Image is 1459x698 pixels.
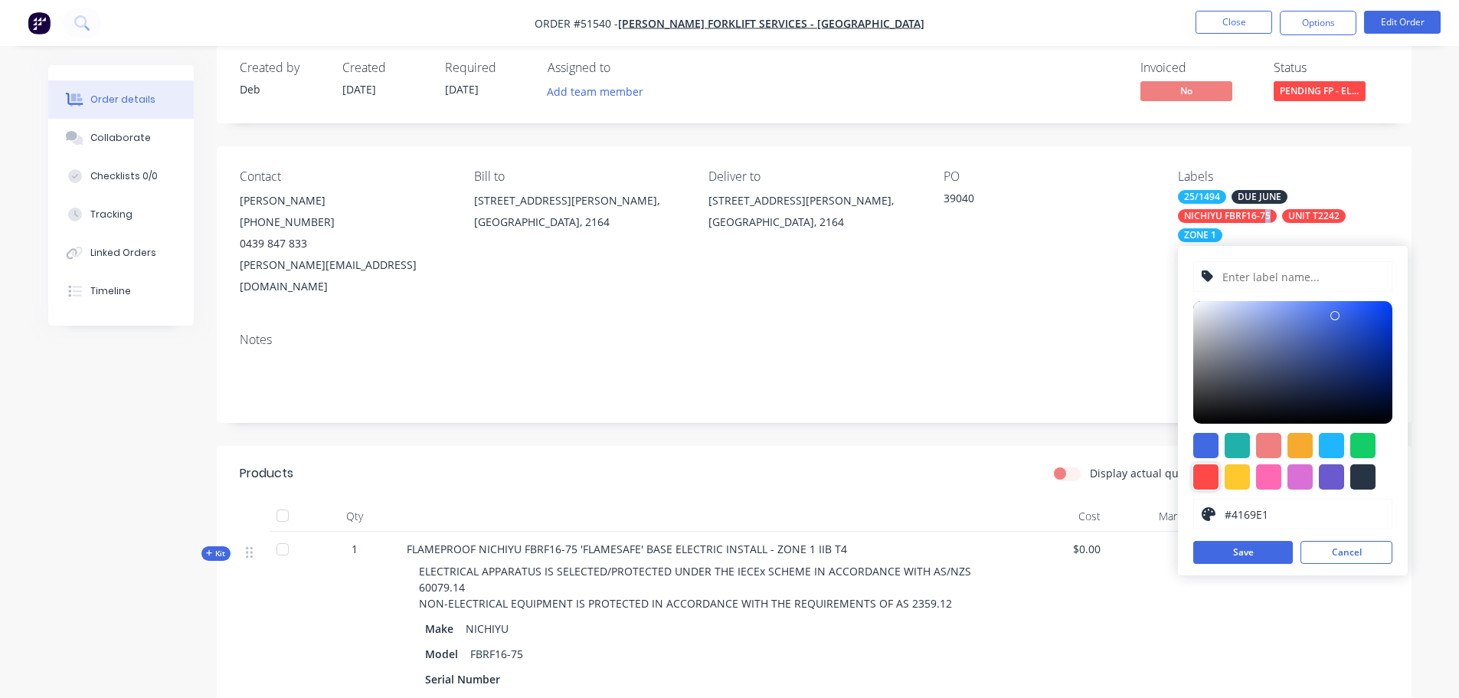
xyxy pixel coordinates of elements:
div: #ffc82c [1225,464,1250,490]
div: NICHIYU FBRF16-75 [1178,209,1277,223]
div: Invoiced [1140,61,1255,75]
button: PENDING FP - EL... [1274,81,1366,104]
div: #20b2aa [1225,433,1250,458]
div: [PERSON_NAME][EMAIL_ADDRESS][DOMAIN_NAME] [240,254,450,297]
label: Display actual quantities [1090,465,1217,481]
div: #f08080 [1256,433,1281,458]
div: #13ce66 [1350,433,1376,458]
div: Timeline [90,284,131,298]
div: Created by [240,61,324,75]
div: DUE JUNE [1232,190,1287,204]
span: ELECTRICAL APPARATUS IS SELECTED/PROTECTED UNDER THE IECEx SCHEME IN ACCORDANCE WITH AS/NZS 60079... [419,564,974,611]
button: Timeline [48,272,194,310]
div: Tracking [90,208,132,221]
div: Checklists 0/0 [90,169,158,183]
button: Add team member [548,81,652,102]
img: Factory [28,11,51,34]
div: #ff4949 [1193,464,1219,490]
span: 0% [1113,541,1195,557]
button: Edit Order [1364,11,1441,34]
button: Close [1196,11,1272,34]
div: [GEOGRAPHIC_DATA], 2164 [708,211,918,233]
div: NICHIYU [460,618,515,640]
span: Kit [206,548,226,559]
div: #f6ab2f [1287,433,1313,458]
a: [PERSON_NAME] FORKLIFT SERVICES - [GEOGRAPHIC_DATA] [618,16,924,31]
div: Contact [240,169,450,184]
span: [DATE] [342,82,376,97]
div: Qty [309,501,401,532]
div: [STREET_ADDRESS][PERSON_NAME], [708,190,918,211]
span: [DATE] [445,82,479,97]
div: Labels [1178,169,1388,184]
div: Assigned to [548,61,701,75]
div: Products [240,464,293,483]
div: Linked Orders [90,246,156,260]
div: Model [425,643,464,665]
div: Notes [240,333,1389,347]
div: FBRF16-75 [464,643,529,665]
div: [PERSON_NAME][PHONE_NUMBER]0439 847 833[PERSON_NAME][EMAIL_ADDRESS][DOMAIN_NAME] [240,190,450,297]
button: Options [1280,11,1356,35]
input: Enter label name... [1221,262,1384,291]
button: Collaborate [48,119,194,157]
div: #1fb6ff [1319,433,1344,458]
span: FLAMEPROOF NICHIYU FBRF16-75 'FLAMESAFE' BASE ELECTRIC INSTALL - ZONE 1 IIB T4 [407,542,847,556]
div: #273444 [1350,464,1376,490]
span: $0.00 [1019,541,1101,557]
button: Linked Orders [48,234,194,272]
div: [PERSON_NAME] [240,190,450,211]
div: Order details [90,93,155,107]
span: No [1140,81,1232,100]
div: [STREET_ADDRESS][PERSON_NAME],[GEOGRAPHIC_DATA], 2164 [708,190,918,239]
span: 1 [352,541,358,557]
div: 39040 [944,190,1135,211]
div: Deb [240,81,324,97]
div: 0439 847 833 [240,233,450,254]
span: Order #51540 - [535,16,618,31]
div: [PHONE_NUMBER] [240,211,450,233]
div: Kit [201,546,231,561]
span: PENDING FP - EL... [1274,81,1366,100]
button: Checklists 0/0 [48,157,194,195]
div: Deliver to [708,169,918,184]
div: ZONE 1 [1178,228,1222,242]
div: 25/1494 [1178,190,1226,204]
button: Order details [48,80,194,119]
button: Save [1193,541,1293,564]
div: Created [342,61,427,75]
button: Tracking [48,195,194,234]
div: Serial Number [425,668,506,690]
div: [GEOGRAPHIC_DATA], 2164 [474,211,684,233]
div: [STREET_ADDRESS][PERSON_NAME], [474,190,684,211]
div: Status [1274,61,1389,75]
div: Required [445,61,529,75]
button: Cancel [1300,541,1392,564]
div: #4169e1 [1193,433,1219,458]
div: Make [425,618,460,640]
button: Add team member [538,81,651,102]
div: #da70d6 [1287,464,1313,490]
div: Bill to [474,169,684,184]
div: PO [944,169,1153,184]
div: Collaborate [90,131,151,145]
div: #6a5acd [1319,464,1344,490]
div: [STREET_ADDRESS][PERSON_NAME],[GEOGRAPHIC_DATA], 2164 [474,190,684,239]
div: Markup [1107,501,1201,532]
div: Cost [1013,501,1107,532]
div: #ff69b4 [1256,464,1281,490]
div: UNIT T2242 [1282,209,1346,223]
